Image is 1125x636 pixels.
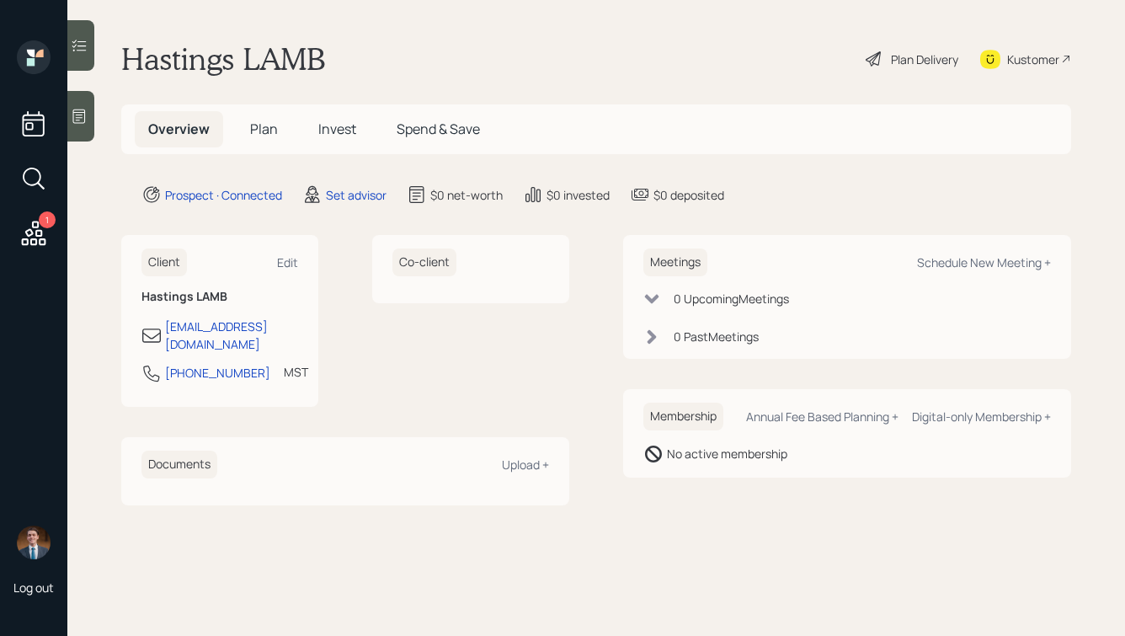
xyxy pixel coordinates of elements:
[912,409,1051,425] div: Digital-only Membership +
[653,186,724,204] div: $0 deposited
[674,328,759,345] div: 0 Past Meeting s
[917,254,1051,270] div: Schedule New Meeting +
[250,120,278,138] span: Plan
[121,40,325,77] h1: Hastings LAMB
[397,120,480,138] span: Spend & Save
[284,363,308,381] div: MST
[165,318,298,353] div: [EMAIL_ADDRESS][DOMAIN_NAME]
[318,120,356,138] span: Invest
[141,249,187,276] h6: Client
[39,211,56,228] div: 1
[277,254,298,270] div: Edit
[1007,51,1059,68] div: Kustomer
[643,249,707,276] h6: Meetings
[547,186,610,204] div: $0 invested
[502,457,549,473] div: Upload +
[891,51,958,68] div: Plan Delivery
[141,451,217,478] h6: Documents
[392,249,456,276] h6: Co-client
[643,403,723,430] h6: Membership
[148,120,210,138] span: Overview
[667,445,787,462] div: No active membership
[165,186,282,204] div: Prospect · Connected
[326,186,387,204] div: Set advisor
[13,580,54,596] div: Log out
[430,186,503,204] div: $0 net-worth
[674,290,789,307] div: 0 Upcoming Meeting s
[141,290,298,304] h6: Hastings LAMB
[746,409,898,425] div: Annual Fee Based Planning +
[17,526,51,559] img: hunter_neumayer.jpg
[165,364,270,382] div: [PHONE_NUMBER]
